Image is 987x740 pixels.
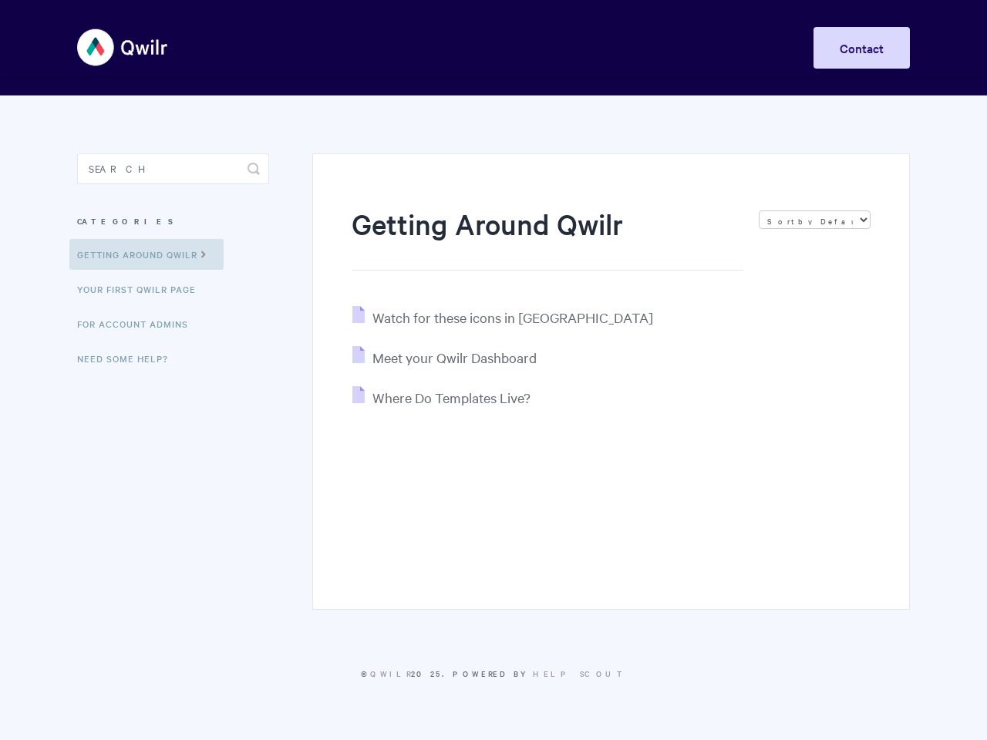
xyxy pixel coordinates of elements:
a: Qwilr [370,668,411,679]
a: Getting Around Qwilr [69,239,224,270]
input: Search [77,153,269,184]
a: For Account Admins [77,308,200,339]
h3: Categories [77,207,269,235]
a: Where Do Templates Live? [352,388,531,406]
a: Need Some Help? [77,343,180,374]
a: Your First Qwilr Page [77,274,207,304]
span: Meet your Qwilr Dashboard [372,348,537,366]
a: Watch for these icons in [GEOGRAPHIC_DATA] [352,308,653,326]
a: Meet your Qwilr Dashboard [352,348,537,366]
a: Contact [814,27,910,69]
h1: Getting Around Qwilr [352,204,743,271]
img: Qwilr Help Center [77,18,169,76]
span: Where Do Templates Live? [372,388,531,406]
select: Page reloads on selection [759,210,871,229]
span: Powered by [453,668,626,679]
a: Help Scout [533,668,626,679]
p: © 2025. [77,667,910,681]
span: Watch for these icons in [GEOGRAPHIC_DATA] [372,308,653,326]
